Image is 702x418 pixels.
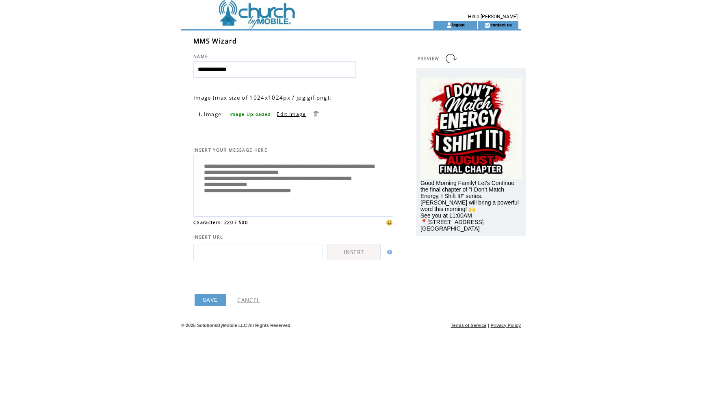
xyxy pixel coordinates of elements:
[468,14,518,20] span: Hello [PERSON_NAME]
[193,234,223,240] span: INSERT URL
[195,294,226,306] a: SAVE
[237,296,260,304] a: CANCEL
[418,56,439,61] span: PREVIEW
[451,323,487,328] a: Terms of Service
[230,111,271,117] span: Image Uploaded
[452,22,465,27] a: logout
[446,22,452,28] img: account_icon.gif
[327,244,381,260] a: INSERT
[490,22,512,27] a: contact us
[193,220,248,225] span: Characters: 220 / 500
[488,323,489,328] span: |
[193,94,331,101] span: Image (max size of 1024x1024px / jpg,gif,png):
[193,147,267,153] span: INSERT YOUR MESSAGE HERE
[385,250,392,255] img: help.gif
[277,111,306,118] a: Edit Image
[386,219,393,226] span: 😀
[312,110,320,118] a: Delete this item
[193,37,237,46] span: MMS Wizard
[204,111,224,118] span: Image:
[420,180,519,232] span: Good Morning Family! Let's Continue the final chapter of "I Don't Match Energy, I Shift It!" seri...
[484,22,490,28] img: contact_us_icon.gif
[490,323,521,328] a: Privacy Policy
[181,323,290,328] span: © 2025 SolutionsByMobile LLC All Rights Reserved
[198,111,203,117] span: 1.
[193,54,208,59] span: NAME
